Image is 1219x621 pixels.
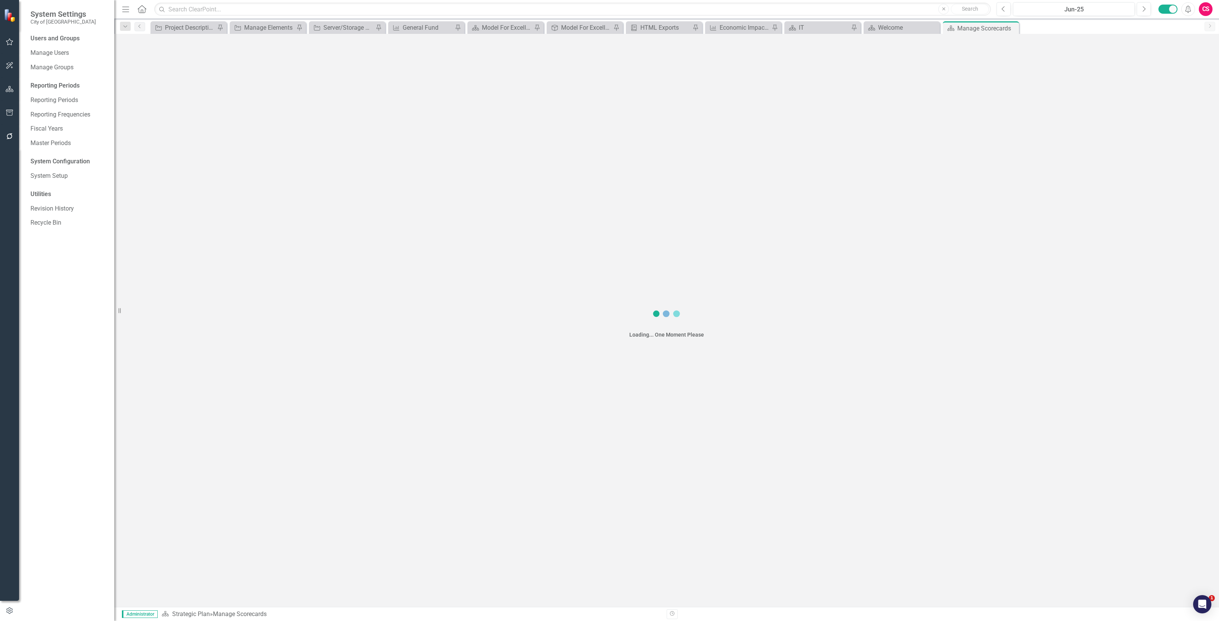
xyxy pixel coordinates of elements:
a: Fiscal Years [30,125,107,133]
a: IT [786,23,849,32]
a: Server/Storage Replacement Plan [311,23,374,32]
button: Jun-25 [1013,2,1135,16]
div: Users and Groups [30,34,107,43]
button: Search [951,4,989,14]
div: System Configuration [30,157,107,166]
a: Strategic Plan [172,610,210,618]
button: CS [1199,2,1213,16]
div: Model For Excellence in Government [561,23,611,32]
a: Model For Excellence in Government [469,23,532,32]
div: Project Description + Description [165,23,215,32]
div: Loading... One Moment Please [629,331,704,338]
a: Reporting Periods [30,96,107,105]
img: ClearPoint Strategy [4,9,17,22]
span: Search [962,6,978,12]
a: Master Periods [30,139,107,148]
div: Server/Storage Replacement Plan [323,23,374,32]
a: System Setup [30,172,107,180]
div: Utilities [30,190,107,199]
div: General Fund [403,23,453,32]
small: City of [GEOGRAPHIC_DATA] [30,19,96,25]
a: General Fund [390,23,453,32]
a: Recycle Bin [30,219,107,227]
div: Welcome [878,23,938,32]
div: IT [799,23,849,32]
a: Revision History [30,204,107,213]
span: System Settings [30,10,96,19]
a: Economic Impact of Paramount Arts Activity [707,23,770,32]
div: Model For Excellence in Government [482,23,532,32]
a: Manage Elements [232,23,294,32]
a: Reporting Frequencies [30,110,107,119]
input: Search ClearPoint... [154,3,991,16]
a: Welcome [865,23,938,32]
div: HTML Exports [640,23,691,32]
span: Administrator [122,610,158,618]
a: HTML Exports [628,23,691,32]
div: Open Intercom Messenger [1193,595,1211,613]
a: Manage Groups [30,63,107,72]
a: Project Description + Description [152,23,215,32]
div: Jun-25 [1016,5,1132,14]
a: Model For Excellence in Government [549,23,611,32]
div: Manage Elements [244,23,294,32]
div: Economic Impact of Paramount Arts Activity [720,23,770,32]
span: 1 [1209,595,1215,601]
div: » Manage Scorecards [162,610,661,619]
div: Manage Scorecards [957,24,1017,33]
a: Manage Users [30,49,107,57]
div: Reporting Periods [30,81,107,90]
